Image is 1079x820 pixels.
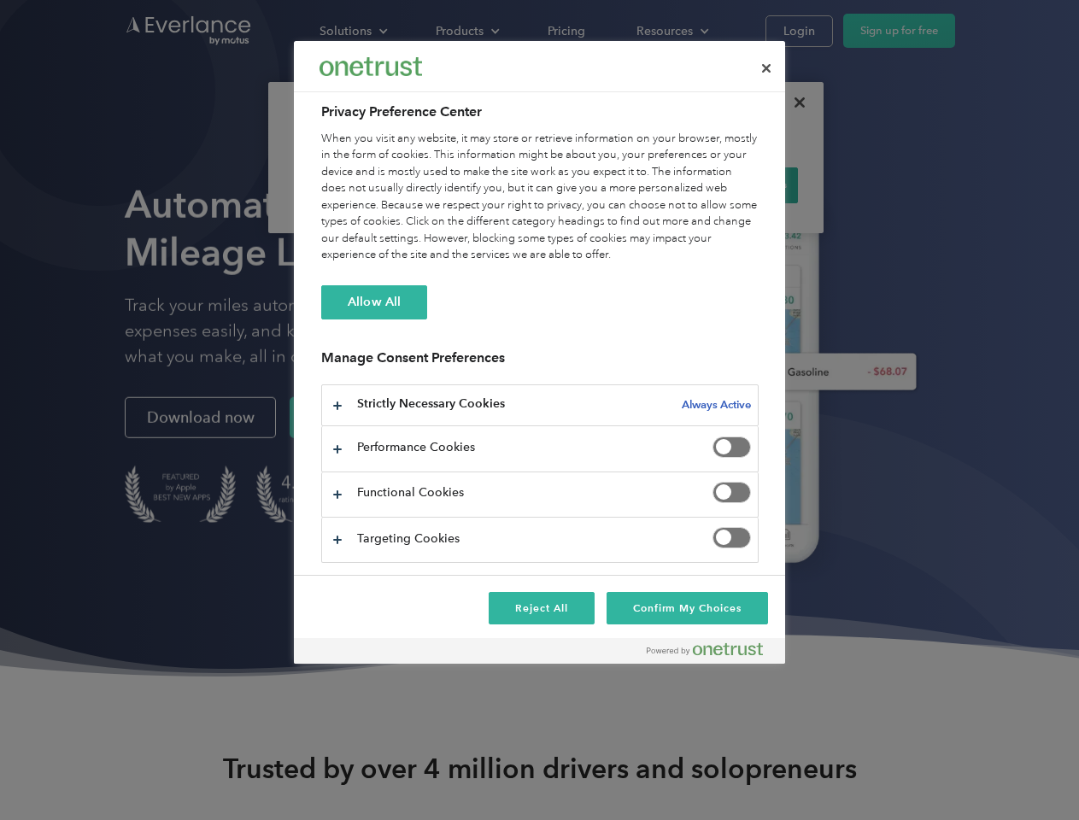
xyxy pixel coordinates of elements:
[321,102,759,122] h2: Privacy Preference Center
[320,50,422,84] div: Everlance
[321,285,427,319] button: Allow All
[294,41,785,664] div: Privacy Preference Center
[320,57,422,75] img: Everlance
[294,41,785,664] div: Preference center
[607,592,768,624] button: Confirm My Choices
[321,131,759,264] div: When you visit any website, it may store or retrieve information on your browser, mostly in the f...
[321,349,759,376] h3: Manage Consent Preferences
[489,592,595,624] button: Reject All
[647,642,763,656] img: Powered by OneTrust Opens in a new Tab
[748,50,785,87] button: Close
[647,642,777,664] a: Powered by OneTrust Opens in a new Tab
